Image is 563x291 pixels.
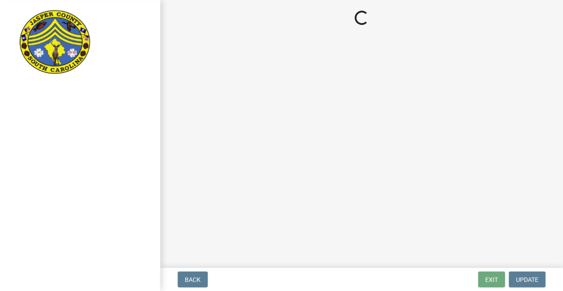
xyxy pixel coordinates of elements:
span: Back [185,276,201,283]
button: Back [178,271,208,287]
img: Jasper County, South Carolina [18,9,92,76]
button: Exit [478,271,505,287]
span: Update [516,276,539,283]
button: Update [509,271,546,287]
